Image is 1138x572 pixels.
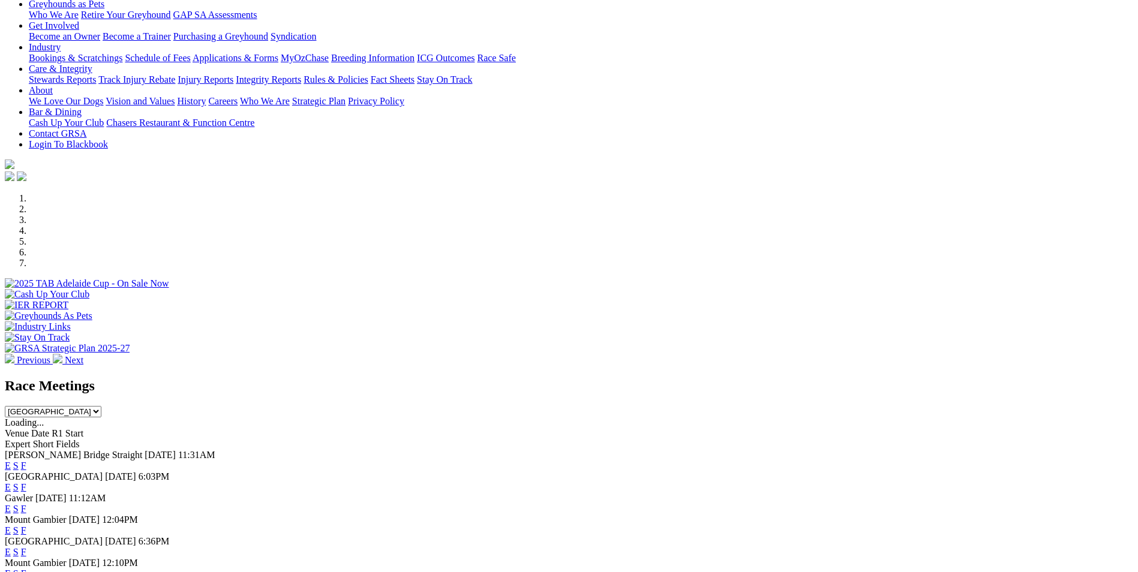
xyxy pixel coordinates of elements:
[5,343,130,354] img: GRSA Strategic Plan 2025-27
[178,74,233,85] a: Injury Reports
[145,450,176,460] span: [DATE]
[21,547,26,557] a: F
[29,53,1133,64] div: Industry
[5,460,11,471] a: E
[281,53,329,63] a: MyOzChase
[292,96,346,106] a: Strategic Plan
[417,53,475,63] a: ICG Outcomes
[29,10,79,20] a: Who We Are
[52,428,83,438] span: R1 Start
[5,311,92,321] img: Greyhounds As Pets
[417,74,472,85] a: Stay On Track
[208,96,238,106] a: Careers
[69,558,100,568] span: [DATE]
[106,96,175,106] a: Vision and Values
[178,450,215,460] span: 11:31AM
[331,53,415,63] a: Breeding Information
[53,355,83,365] a: Next
[5,558,67,568] span: Mount Gambier
[5,547,11,557] a: E
[5,536,103,546] span: [GEOGRAPHIC_DATA]
[103,31,171,41] a: Become a Trainer
[271,31,316,41] a: Syndication
[139,471,170,481] span: 6:03PM
[21,482,26,492] a: F
[13,460,19,471] a: S
[13,504,19,514] a: S
[21,460,26,471] a: F
[69,493,106,503] span: 11:12AM
[173,31,268,41] a: Purchasing a Greyhound
[13,525,19,535] a: S
[105,536,136,546] span: [DATE]
[240,96,290,106] a: Who We Are
[69,514,100,525] span: [DATE]
[5,332,70,343] img: Stay On Track
[5,439,31,449] span: Expert
[177,96,206,106] a: History
[304,74,368,85] a: Rules & Policies
[106,118,254,128] a: Chasers Restaurant & Function Centre
[29,10,1133,20] div: Greyhounds as Pets
[477,53,515,63] a: Race Safe
[65,355,83,365] span: Next
[21,525,26,535] a: F
[29,31,1133,42] div: Get Involved
[33,439,54,449] span: Short
[5,278,169,289] img: 2025 TAB Adelaide Cup - On Sale Now
[5,493,33,503] span: Gawler
[29,31,100,41] a: Become an Owner
[81,10,171,20] a: Retire Your Greyhound
[5,355,53,365] a: Previous
[21,504,26,514] a: F
[5,504,11,514] a: E
[236,74,301,85] a: Integrity Reports
[56,439,79,449] span: Fields
[5,525,11,535] a: E
[29,118,104,128] a: Cash Up Your Club
[5,417,44,428] span: Loading...
[371,74,415,85] a: Fact Sheets
[5,300,68,311] img: IER REPORT
[173,10,257,20] a: GAP SA Assessments
[139,536,170,546] span: 6:36PM
[31,428,49,438] span: Date
[5,514,67,525] span: Mount Gambier
[5,450,142,460] span: [PERSON_NAME] Bridge Straight
[193,53,278,63] a: Applications & Forms
[29,96,103,106] a: We Love Our Dogs
[105,471,136,481] span: [DATE]
[13,547,19,557] a: S
[35,493,67,503] span: [DATE]
[29,85,53,95] a: About
[29,128,86,139] a: Contact GRSA
[102,514,138,525] span: 12:04PM
[53,354,62,363] img: chevron-right-pager-white.svg
[5,321,71,332] img: Industry Links
[17,355,50,365] span: Previous
[5,428,29,438] span: Venue
[29,42,61,52] a: Industry
[102,558,138,568] span: 12:10PM
[29,74,1133,85] div: Care & Integrity
[5,159,14,169] img: logo-grsa-white.png
[98,74,175,85] a: Track Injury Rebate
[29,64,92,74] a: Care & Integrity
[29,20,79,31] a: Get Involved
[29,53,122,63] a: Bookings & Scratchings
[13,482,19,492] a: S
[5,482,11,492] a: E
[29,96,1133,107] div: About
[29,107,82,117] a: Bar & Dining
[5,289,89,300] img: Cash Up Your Club
[29,139,108,149] a: Login To Blackbook
[5,471,103,481] span: [GEOGRAPHIC_DATA]
[29,74,96,85] a: Stewards Reports
[17,171,26,181] img: twitter.svg
[5,378,1133,394] h2: Race Meetings
[125,53,190,63] a: Schedule of Fees
[5,354,14,363] img: chevron-left-pager-white.svg
[5,171,14,181] img: facebook.svg
[348,96,404,106] a: Privacy Policy
[29,118,1133,128] div: Bar & Dining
